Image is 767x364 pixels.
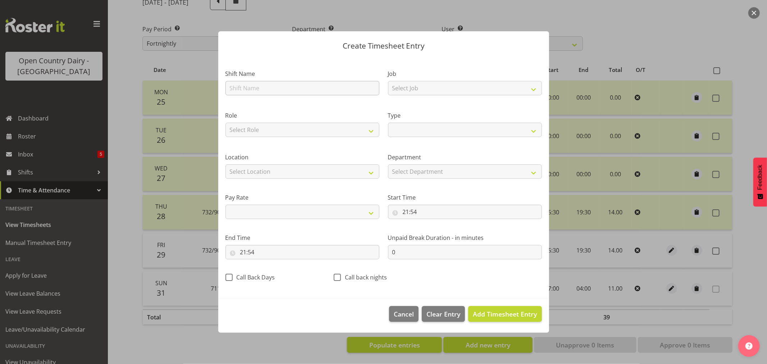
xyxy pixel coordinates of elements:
span: Feedback [757,165,763,190]
label: Shift Name [225,69,379,78]
button: Clear Entry [422,306,465,322]
span: Clear Entry [426,309,460,319]
input: Shift Name [225,81,379,95]
span: Cancel [394,309,414,319]
label: End Time [225,233,379,242]
label: Type [388,111,542,120]
p: Create Timesheet Entry [225,42,542,50]
label: Start Time [388,193,542,202]
label: Department [388,153,542,161]
input: Unpaid Break Duration [388,245,542,259]
label: Pay Rate [225,193,379,202]
label: Location [225,153,379,161]
button: Feedback - Show survey [753,158,767,206]
input: Click to select... [388,205,542,219]
span: Add Timesheet Entry [473,310,537,318]
button: Cancel [389,306,419,322]
label: Job [388,69,542,78]
img: help-xxl-2.png [745,342,753,350]
input: Click to select... [225,245,379,259]
span: Call Back Days [233,274,275,281]
label: Role [225,111,379,120]
span: Call back nights [341,274,387,281]
button: Add Timesheet Entry [468,306,542,322]
label: Unpaid Break Duration - in minutes [388,233,542,242]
